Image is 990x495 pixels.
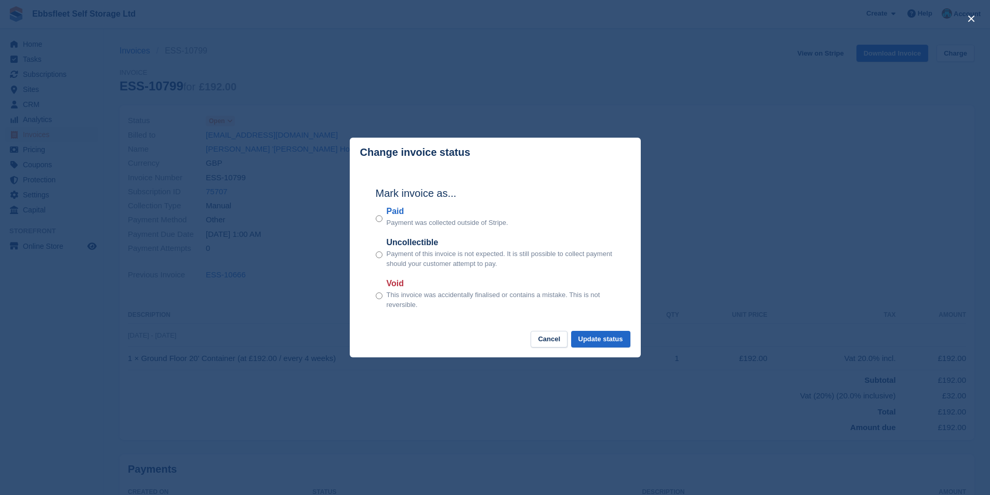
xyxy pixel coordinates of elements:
p: Change invoice status [360,146,470,158]
button: Update status [571,331,630,348]
button: close [963,10,980,27]
label: Paid [387,205,508,218]
p: Payment of this invoice is not expected. It is still possible to collect payment should your cust... [387,249,615,269]
label: Uncollectible [387,236,615,249]
label: Void [387,277,615,290]
p: This invoice was accidentally finalised or contains a mistake. This is not reversible. [387,290,615,310]
button: Cancel [531,331,567,348]
p: Payment was collected outside of Stripe. [387,218,508,228]
h2: Mark invoice as... [376,185,615,201]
